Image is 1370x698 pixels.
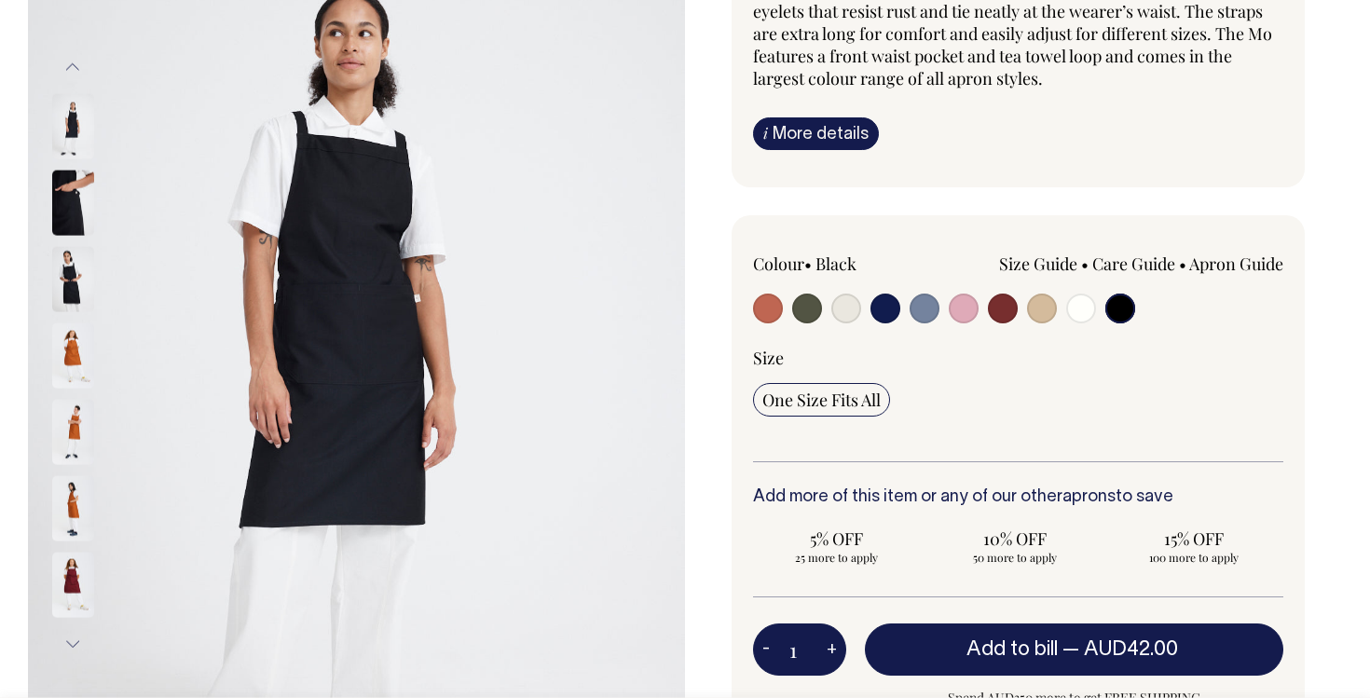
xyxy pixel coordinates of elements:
img: Mo Apron [52,93,94,158]
input: 10% OFF 50 more to apply [932,522,1100,570]
span: 15% OFF [1119,527,1268,550]
input: One Size Fits All [753,383,890,417]
a: Care Guide [1092,253,1175,275]
h6: Add more of this item or any of our other to save [753,488,1283,507]
img: rust [52,475,94,541]
span: • [804,253,812,275]
span: 5% OFF [762,527,911,550]
img: black [52,170,94,235]
div: Colour [753,253,966,275]
label: Black [815,253,856,275]
img: black [52,246,94,311]
span: AUD42.00 [1084,640,1178,659]
button: + [817,631,846,668]
span: 25 more to apply [762,550,911,565]
span: • [1179,253,1186,275]
img: rust [52,322,94,388]
span: One Size Fits All [762,389,881,411]
span: i [763,123,768,143]
button: Previous [59,47,87,89]
span: 100 more to apply [1119,550,1268,565]
a: Apron Guide [1189,253,1283,275]
button: Next [59,623,87,664]
span: — [1062,640,1183,659]
a: aprons [1062,489,1116,505]
span: 10% OFF [941,527,1090,550]
button: Add to bill —AUD42.00 [865,623,1283,676]
input: 5% OFF 25 more to apply [753,522,921,570]
img: burgundy [52,552,94,617]
span: 50 more to apply [941,550,1090,565]
a: iMore details [753,117,879,150]
div: Size [753,347,1283,369]
img: rust [52,399,94,464]
input: 15% OFF 100 more to apply [1110,522,1278,570]
span: • [1081,253,1089,275]
span: Add to bill [966,640,1058,659]
a: Size Guide [999,253,1077,275]
button: - [753,631,779,668]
